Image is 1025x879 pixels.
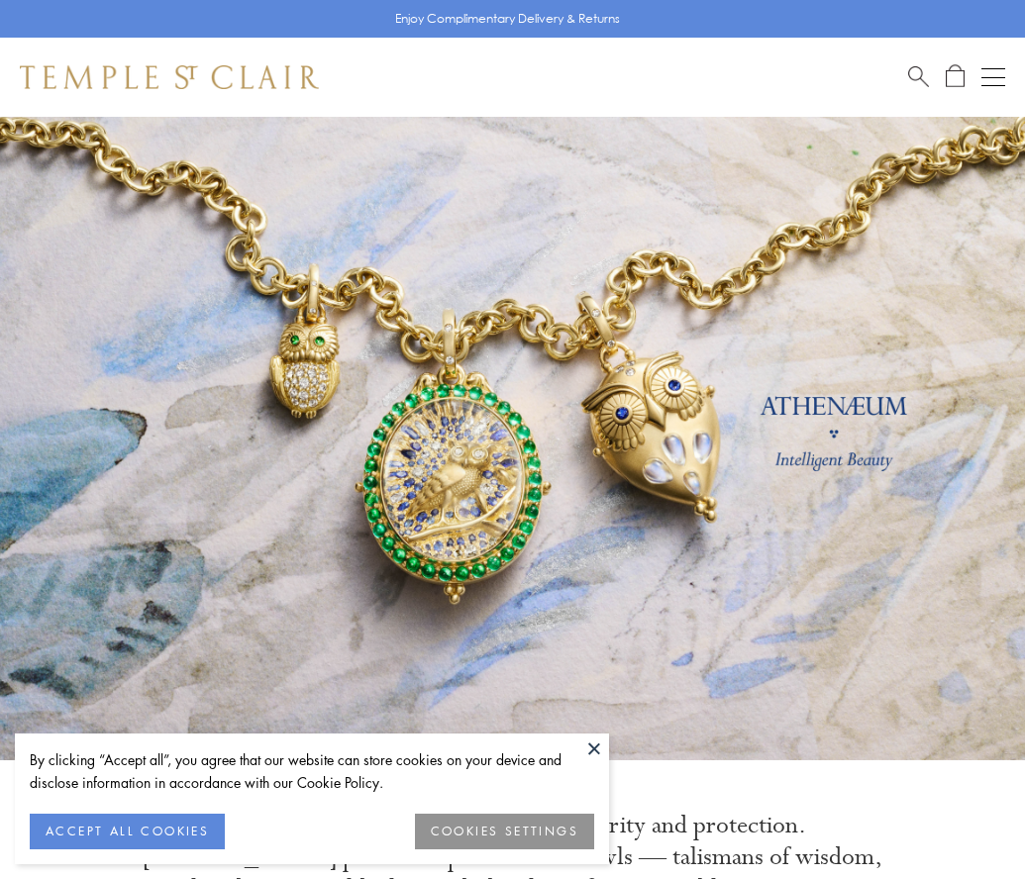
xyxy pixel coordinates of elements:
[395,9,620,29] p: Enjoy Complimentary Delivery & Returns
[415,814,594,849] button: COOKIES SETTINGS
[981,65,1005,89] button: Open navigation
[30,814,225,849] button: ACCEPT ALL COOKIES
[908,64,929,89] a: Search
[30,748,594,794] div: By clicking “Accept all”, you agree that our website can store cookies on your device and disclos...
[946,64,965,89] a: Open Shopping Bag
[20,65,319,89] img: Temple St. Clair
